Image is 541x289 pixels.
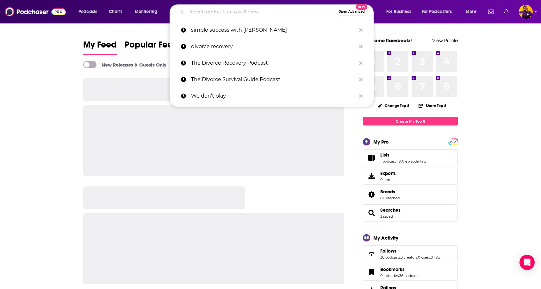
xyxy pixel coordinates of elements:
span: Follows [363,245,458,262]
a: 0 episodes [380,273,399,278]
span: More [466,7,476,16]
button: Share Top 8 [418,100,447,112]
a: 81 watched [380,196,400,200]
button: Change Top 8 [374,102,413,110]
a: Bookmarks [365,268,378,277]
a: Show notifications dropdown [501,6,511,17]
span: Lists [380,152,389,158]
button: open menu [418,7,461,17]
a: 0 episode lists [402,159,426,164]
a: Create My Top 8 [363,117,458,125]
div: Search podcasts, credits, & more... [176,4,380,19]
img: Podchaser - Follow, Share and Rate Podcasts [5,6,66,18]
span: , [399,273,399,278]
a: 36 podcasts [380,255,400,260]
a: Searches [365,209,378,217]
a: We don’t play [170,88,374,104]
p: The Divorce Recovery Podcast [191,55,356,71]
a: Brands [380,189,400,195]
a: The Divorce Recovery Podcast [170,55,374,71]
button: open menu [382,7,419,17]
p: simple success with John brandy [191,22,356,38]
img: User Profile [519,5,533,19]
span: 0 items [380,177,396,182]
a: Lists [365,153,378,162]
span: Exports [380,170,396,176]
div: My Pro [373,139,389,145]
a: Charts [105,7,126,17]
a: My Feed [83,39,117,55]
span: Searches [363,204,458,222]
a: Follows [365,249,378,258]
span: Follows [380,248,396,254]
a: Popular Feed [124,39,178,55]
span: Charts [109,7,122,16]
a: 1 podcast list [380,159,401,164]
span: Logged in as flaevbeatz [519,5,533,19]
a: Follows [380,248,440,254]
p: The Divorce Survival Guide Podcast [191,71,356,88]
a: Bookmarks [380,267,419,272]
div: My Activity [373,235,398,241]
a: 36 podcasts [399,273,419,278]
span: Exports [365,172,378,181]
a: Exports [363,168,458,185]
a: 0 lists [431,255,440,260]
a: The Divorce Survival Guide Podcast [170,71,374,88]
span: Brands [363,186,458,203]
span: , [400,255,401,260]
span: Podcasts [78,7,97,16]
span: Lists [363,149,458,166]
span: Open Advanced [339,10,365,13]
input: Search podcasts, credits, & more... [187,7,336,17]
button: open menu [461,7,484,17]
a: Searches [380,207,401,213]
a: New Releases & Guests Only [83,61,166,68]
a: 5 saved [380,214,393,219]
span: Monitoring [135,7,157,16]
button: open menu [130,7,165,17]
span: Brands [380,189,395,195]
a: divorce recovery [170,38,374,55]
a: Brands [365,190,378,199]
button: Open AdvancedNew [336,8,368,16]
a: PRO [449,139,457,144]
span: Popular Feed [124,39,178,54]
p: divorce recovery [191,38,356,55]
button: open menu [74,7,105,17]
a: Welcome flaevbeatz! [363,37,412,43]
span: New [356,4,367,10]
p: We don’t play [191,88,356,104]
span: My Feed [83,39,117,54]
a: Show notifications dropdown [486,6,496,17]
a: View Profile [432,37,458,43]
span: For Business [386,7,411,16]
div: Open Intercom Messenger [519,255,535,270]
a: simple success with [PERSON_NAME] [170,22,374,38]
a: Lists [380,152,426,158]
span: Bookmarks [363,264,458,281]
button: Show profile menu [519,5,533,19]
a: 3 creators [401,255,417,260]
span: For Podcasters [422,7,452,16]
span: Bookmarks [380,267,405,272]
span: , [430,255,431,260]
a: 0 users [418,255,430,260]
